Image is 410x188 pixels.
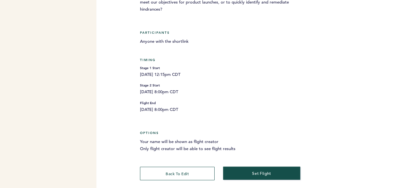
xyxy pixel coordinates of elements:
[140,167,215,180] button: back to edit
[140,88,299,95] span: [DATE] 8:00pm CDT
[140,65,299,71] small: Stage 1 Start
[140,100,299,106] small: Flight End
[140,38,299,45] span: Anyone with the shortlink
[140,138,299,145] span: Your name will be shown as flight creator
[140,31,299,35] h5: Participants
[140,106,299,113] span: [DATE] 8:00pm CDT
[140,71,299,78] span: [DATE] 12:15pm CDT
[140,58,299,62] h5: Timing
[140,145,299,152] span: Only flight creator will be able to see flight results
[166,171,189,176] span: back to edit
[252,171,271,176] span: set flight
[223,167,300,180] button: set flight
[140,131,299,135] h5: Options
[140,83,299,88] small: Stage 2 Start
